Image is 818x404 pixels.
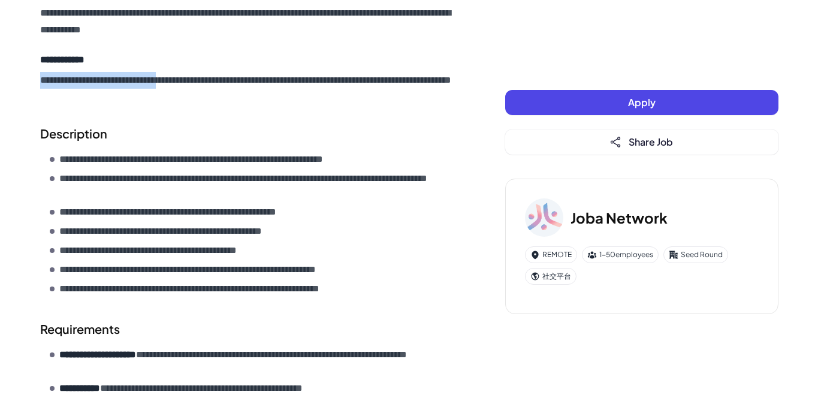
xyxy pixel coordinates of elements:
div: 社交平台 [525,268,576,285]
span: Apply [628,96,656,108]
img: Jo [525,198,563,237]
span: Share Job [629,135,673,148]
button: Share Job [505,129,778,155]
h2: Requirements [40,320,457,338]
div: Seed Round [663,246,728,263]
h3: Joba Network [571,207,668,228]
div: 1-50 employees [582,246,659,263]
h2: Description [40,125,457,143]
div: REMOTE [525,246,577,263]
button: Apply [505,90,778,115]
